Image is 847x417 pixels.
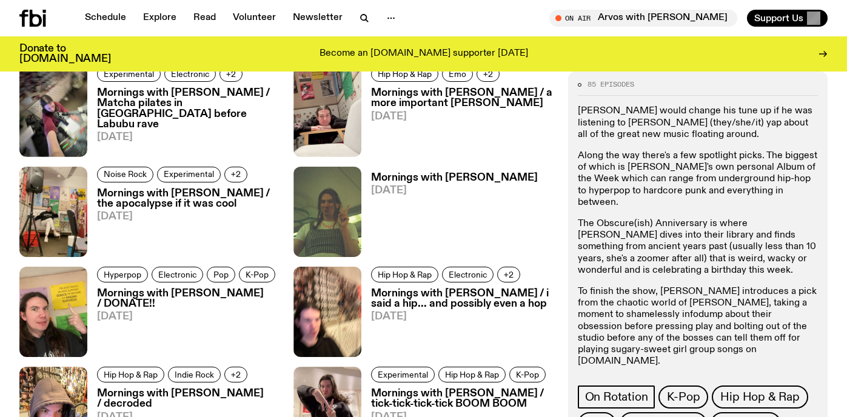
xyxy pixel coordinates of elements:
[97,267,148,282] a: Hyperpop
[19,267,87,357] img: A selfie of Jim pulling a serious face and pointing at a sign in the fbi radio studio which says ...
[104,270,141,279] span: Hyperpop
[78,10,133,27] a: Schedule
[97,188,279,209] h3: Mornings with [PERSON_NAME] / the apocalypse if it was cool
[97,88,279,129] h3: Mornings with [PERSON_NAME] / Matcha pilates in [GEOGRAPHIC_DATA] before Labubu rave
[231,370,241,379] span: +2
[747,10,828,27] button: Support Us
[578,150,818,208] p: Along the way there's a few spotlight picks. The biggest of which is [PERSON_NAME]'s own personal...
[246,270,269,279] span: K-Pop
[509,367,546,382] a: K-Pop
[293,66,361,156] img: Jim leaning their chin on the arm of the couch in the fbi studio.
[578,106,818,141] p: [PERSON_NAME] would change his tune up if he was listening to [PERSON_NAME] (they/she/it) yap abo...
[87,289,279,357] a: Mornings with [PERSON_NAME] / DONATE!![DATE]
[578,218,818,276] p: The Obscure(ish) Anniversary is where [PERSON_NAME] dives into their library and finds something ...
[87,188,279,257] a: Mornings with [PERSON_NAME] / the apocalypse if it was cool[DATE]
[213,270,229,279] span: Pop
[231,170,241,179] span: +2
[286,10,350,27] a: Newsletter
[97,132,279,142] span: [DATE]
[97,212,279,222] span: [DATE]
[371,367,435,382] a: Experimental
[320,48,528,59] p: Become an [DOMAIN_NAME] supporter [DATE]
[483,70,493,79] span: +2
[97,367,164,382] a: Hip Hop & Rap
[226,70,236,79] span: +2
[445,370,499,379] span: Hip Hop & Rap
[378,70,432,79] span: Hip Hop & Rap
[549,10,737,27] button: On AirArvos with [PERSON_NAME]
[371,312,553,322] span: [DATE]
[19,66,87,156] img: A high angle 0.5x selfie of Jim in the studio.
[157,167,221,182] a: Experimental
[438,367,506,382] a: Hip Hop & Rap
[449,70,466,79] span: Emo
[97,289,279,309] h3: Mornings with [PERSON_NAME] / DONATE!!
[104,370,158,379] span: Hip Hop & Rap
[578,286,818,367] p: To finish the show, [PERSON_NAME] introduces a pick from the chaotic world of [PERSON_NAME], taki...
[97,66,161,82] a: Experimental
[207,267,235,282] a: Pop
[19,167,87,257] img: Jim sitting on the small couch in the studio. They have their legs crossed and are smiling at the...
[158,270,196,279] span: Electronic
[371,66,438,82] a: Hip Hop & Rap
[104,70,154,79] span: Experimental
[293,267,361,357] img: A very blurry selfie of Jim in the studio.
[371,289,553,309] h3: Mornings with [PERSON_NAME] / i said a hip... and possibly even a hop
[164,170,214,179] span: Experimental
[371,173,538,183] h3: Mornings with [PERSON_NAME]
[378,270,432,279] span: Hip Hop & Rap
[504,270,514,279] span: +2
[477,66,500,82] button: +2
[371,389,553,409] h3: Mornings with [PERSON_NAME] / tick-tick-tick-tick BOOM BOOM
[97,167,153,182] a: Noise Rock
[104,170,147,179] span: Noise Rock
[168,367,221,382] a: Indie Rock
[136,10,184,27] a: Explore
[371,185,538,196] span: [DATE]
[224,167,247,182] button: +2
[293,167,361,257] img: Jim Kretschmer in a really cute outfit with cute braids, standing on a train holding up a peace s...
[588,81,634,88] span: 85 episodes
[378,370,428,379] span: Experimental
[87,88,279,156] a: Mornings with [PERSON_NAME] / Matcha pilates in [GEOGRAPHIC_DATA] before Labubu rave[DATE]
[175,370,214,379] span: Indie Rock
[658,386,708,409] a: K-Pop
[442,66,473,82] a: Emo
[497,267,520,282] button: +2
[361,88,553,156] a: Mornings with [PERSON_NAME] / a more important [PERSON_NAME][DATE]
[371,112,553,122] span: [DATE]
[224,367,247,382] button: +2
[712,386,808,409] a: Hip Hop & Rap
[578,386,655,409] a: On Rotation
[186,10,223,27] a: Read
[97,312,279,322] span: [DATE]
[152,267,203,282] a: Electronic
[97,389,279,409] h3: Mornings with [PERSON_NAME] / decroded
[171,70,209,79] span: Electronic
[239,267,275,282] a: K-Pop
[667,391,700,404] span: K-Pop
[19,44,111,64] h3: Donate to [DOMAIN_NAME]
[516,370,539,379] span: K-Pop
[449,270,487,279] span: Electronic
[754,13,803,24] span: Support Us
[720,391,799,404] span: Hip Hop & Rap
[219,66,243,82] button: +2
[361,173,538,257] a: Mornings with [PERSON_NAME][DATE]
[371,267,438,282] a: Hip Hop & Rap
[371,88,553,108] h3: Mornings with [PERSON_NAME] / a more important [PERSON_NAME]
[226,10,283,27] a: Volunteer
[361,289,553,357] a: Mornings with [PERSON_NAME] / i said a hip... and possibly even a hop[DATE]
[442,267,494,282] a: Electronic
[164,66,216,82] a: Electronic
[585,391,648,404] span: On Rotation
